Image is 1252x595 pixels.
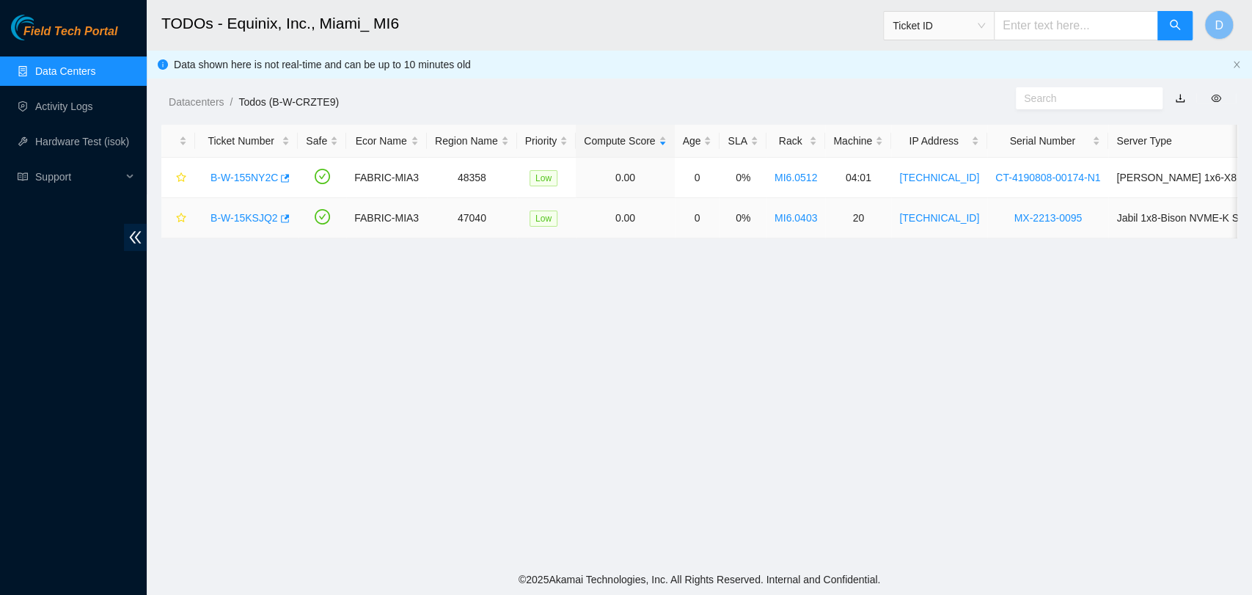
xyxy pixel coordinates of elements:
td: 0% [720,198,766,238]
a: MX-2213-0095 [1014,212,1082,224]
td: 20 [825,198,891,238]
button: star [169,206,187,230]
button: search [1157,11,1193,40]
span: Low [530,170,557,186]
td: 04:01 [825,158,891,198]
a: B-W-155NY2C [211,172,278,183]
td: 48358 [427,158,517,198]
a: CT-4190808-00174-N1 [995,172,1100,183]
span: Support [35,162,122,191]
button: D [1204,10,1234,40]
span: close [1232,60,1241,69]
span: check-circle [315,169,330,184]
button: close [1232,60,1241,70]
span: check-circle [315,209,330,225]
a: Hardware Test (isok) [35,136,129,147]
td: 47040 [427,198,517,238]
img: Akamai Technologies [11,15,74,40]
td: 0.00 [576,158,674,198]
td: FABRIC-MIA3 [346,198,427,238]
td: 0 [675,198,720,238]
span: Ticket ID [893,15,985,37]
a: MI6.0512 [775,172,817,183]
a: MI6.0403 [775,212,817,224]
input: Enter text here... [994,11,1158,40]
span: search [1169,19,1181,33]
span: D [1215,16,1223,34]
span: star [176,213,186,225]
span: / [230,96,233,108]
footer: © 2025 Akamai Technologies, Inc. All Rights Reserved. Internal and Confidential. [147,564,1252,595]
a: Data Centers [35,65,95,77]
button: download [1164,87,1196,110]
td: 0.00 [576,198,674,238]
a: Datacenters [169,96,224,108]
a: [TECHNICAL_ID] [899,172,979,183]
span: read [18,172,28,182]
button: star [169,166,187,189]
span: Low [530,211,557,227]
td: FABRIC-MIA3 [346,158,427,198]
a: download [1175,92,1185,104]
a: Akamai TechnologiesField Tech Portal [11,26,117,45]
span: star [176,172,186,184]
span: Field Tech Portal [23,25,117,39]
span: eye [1211,93,1221,103]
input: Search [1024,90,1143,106]
td: 0 [675,158,720,198]
span: double-left [124,224,147,251]
a: [TECHNICAL_ID] [899,212,979,224]
td: 0% [720,158,766,198]
a: Todos (B-W-CRZTE9) [238,96,339,108]
a: Activity Logs [35,101,93,112]
a: B-W-15KSJQ2 [211,212,278,224]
